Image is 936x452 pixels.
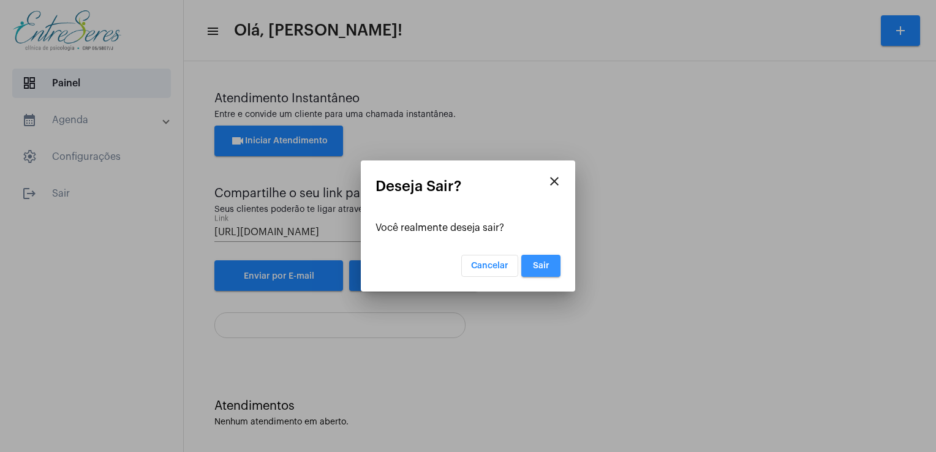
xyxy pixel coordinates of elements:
[471,262,508,270] span: Cancelar
[376,222,560,233] div: Você realmente deseja sair?
[533,262,549,270] span: Sair
[376,178,560,194] mat-card-title: Deseja Sair?
[461,255,518,277] button: Cancelar
[547,174,562,189] mat-icon: close
[521,255,560,277] button: Sair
